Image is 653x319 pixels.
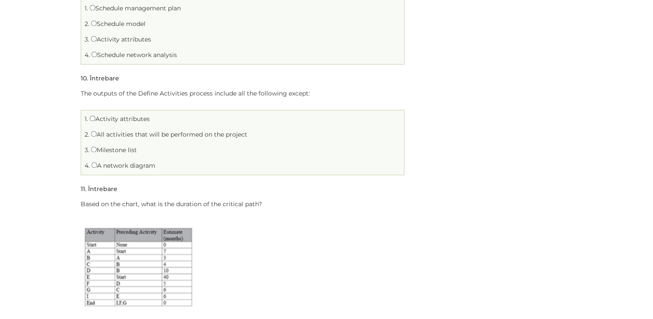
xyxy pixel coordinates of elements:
span: 3. [85,35,89,43]
input: Schedule management plan [90,5,95,10]
p: Based on the chart, what is the duration of the critical path? [81,199,404,210]
h5: . Întrebare [81,75,119,82]
p: The outputs of the Define Activities process include all the following except: [81,88,404,99]
span: 1. [85,4,88,12]
label: A network diagram [91,162,155,169]
span: 2. [85,131,89,138]
span: 11 [81,185,85,193]
label: Activity attributes [91,35,151,43]
input: Milestone list [91,147,97,152]
span: 2. [85,20,89,28]
label: Schedule network analysis [91,51,177,59]
input: Activity attributes [91,36,97,41]
input: A network diagram [91,162,97,168]
input: Activity attributes [90,115,95,121]
label: Schedule management plan [90,4,181,12]
span: 4. [85,162,90,169]
label: All activities that will be performed on the project [91,131,247,138]
input: All activities that will be performed on the project [91,131,97,137]
label: Activity attributes [90,115,150,123]
label: Schedule model [91,20,145,28]
span: 10 [81,74,87,82]
span: 3. [85,146,89,154]
h5: . Întrebare [81,186,117,192]
input: Schedule model [91,20,97,26]
label: Milestone list [91,146,137,154]
span: 1. [85,115,88,123]
input: Schedule network analysis [91,51,97,57]
span: 4. [85,51,90,59]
